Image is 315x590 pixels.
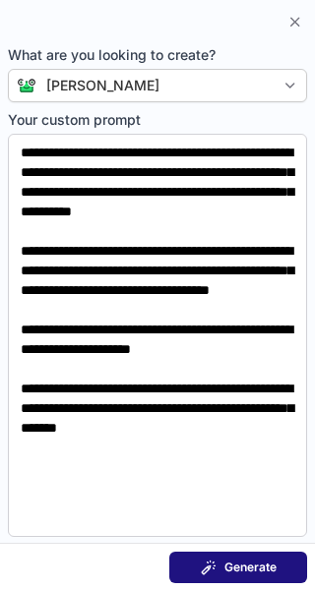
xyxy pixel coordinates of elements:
[9,78,36,93] img: Connie from ContactOut
[169,552,307,583] button: Generate
[224,560,277,575] span: Generate
[8,45,307,65] span: What are you looking to create?
[46,76,159,95] div: [PERSON_NAME]
[8,134,307,537] textarea: Your custom prompt
[8,110,307,130] span: Your custom prompt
